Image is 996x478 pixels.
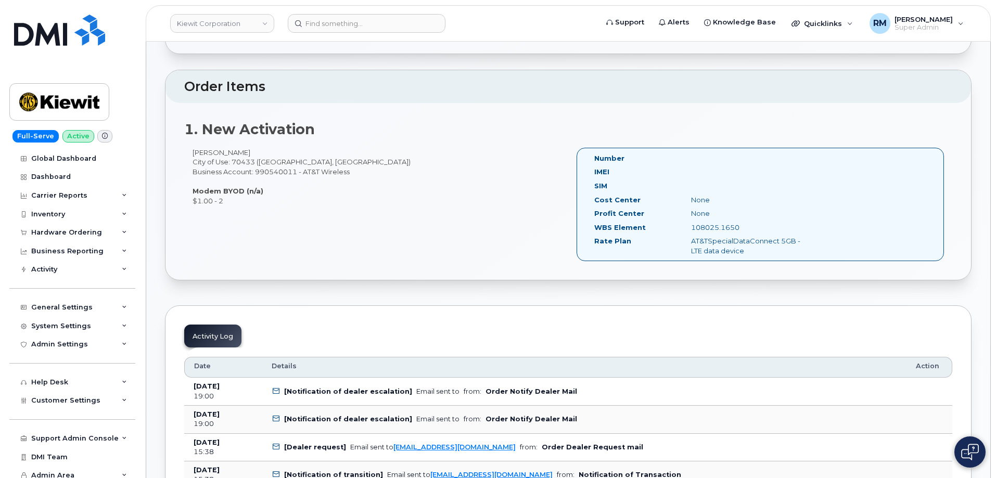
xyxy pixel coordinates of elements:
[804,19,842,28] span: Quicklinks
[194,361,211,371] span: Date
[594,153,624,163] label: Number
[683,236,819,255] div: AT&TSpecialDataConnect 5GB - LTE data device
[284,387,412,395] b: [Notification of dealer escalation]
[895,23,953,32] span: Super Admin
[350,443,516,451] div: Email sent to
[284,443,346,451] b: [Dealer request]
[194,447,253,457] div: 15:38
[486,387,577,395] b: Order Notify Dealer Mail
[486,415,577,423] b: Order Notify Dealer Mail
[193,187,263,195] strong: Modem BYOD (n/a)
[542,443,643,451] b: Order Dealer Request mail
[594,181,607,191] label: SIM
[170,14,274,33] a: Kiewit Corporation
[416,387,459,395] div: Email sent to
[594,236,631,246] label: Rate Plan
[194,438,220,446] b: [DATE]
[594,195,641,205] label: Cost Center
[284,415,412,423] b: [Notification of dealer escalation]
[594,223,646,232] label: WBS Element
[652,12,697,33] a: Alerts
[184,80,952,94] h2: Order Items
[194,392,253,401] div: 19:00
[683,223,819,232] div: 108025.1650
[194,382,220,390] b: [DATE]
[599,12,652,33] a: Support
[464,415,481,423] span: from:
[784,13,860,34] div: Quicklinks
[594,167,609,177] label: IMEI
[416,415,459,423] div: Email sent to
[961,444,979,460] img: Open chat
[668,17,689,28] span: Alerts
[194,419,253,429] div: 19:00
[272,361,297,371] span: Details
[713,17,776,28] span: Knowledge Base
[683,209,819,218] div: None
[184,148,568,205] div: [PERSON_NAME] City of Use: 70433 ([GEOGRAPHIC_DATA], [GEOGRAPHIC_DATA]) Business Account: 9905400...
[194,410,220,418] b: [DATE]
[594,209,644,218] label: Profit Center
[615,17,644,28] span: Support
[862,13,971,34] div: Rachel Miller
[520,443,538,451] span: from:
[906,357,952,378] th: Action
[464,387,481,395] span: from:
[288,14,445,33] input: Find something...
[393,443,516,451] a: [EMAIL_ADDRESS][DOMAIN_NAME]
[873,17,887,30] span: RM
[697,12,783,33] a: Knowledge Base
[194,466,220,474] b: [DATE]
[895,15,953,23] span: [PERSON_NAME]
[683,195,819,205] div: None
[184,121,315,138] strong: 1. New Activation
